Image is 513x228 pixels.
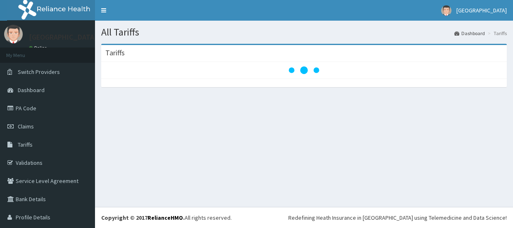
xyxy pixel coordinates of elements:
[288,214,507,222] div: Redefining Heath Insurance in [GEOGRAPHIC_DATA] using Telemedicine and Data Science!
[287,54,321,87] svg: audio-loading
[29,33,97,41] p: [GEOGRAPHIC_DATA]
[454,30,485,37] a: Dashboard
[18,86,45,94] span: Dashboard
[18,123,34,130] span: Claims
[18,141,33,148] span: Tariffs
[456,7,507,14] span: [GEOGRAPHIC_DATA]
[95,207,513,228] footer: All rights reserved.
[441,5,451,16] img: User Image
[101,214,185,221] strong: Copyright © 2017 .
[105,49,125,57] h3: Tariffs
[147,214,183,221] a: RelianceHMO
[101,27,507,38] h1: All Tariffs
[4,25,23,43] img: User Image
[486,30,507,37] li: Tariffs
[18,68,60,76] span: Switch Providers
[29,45,49,51] a: Online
